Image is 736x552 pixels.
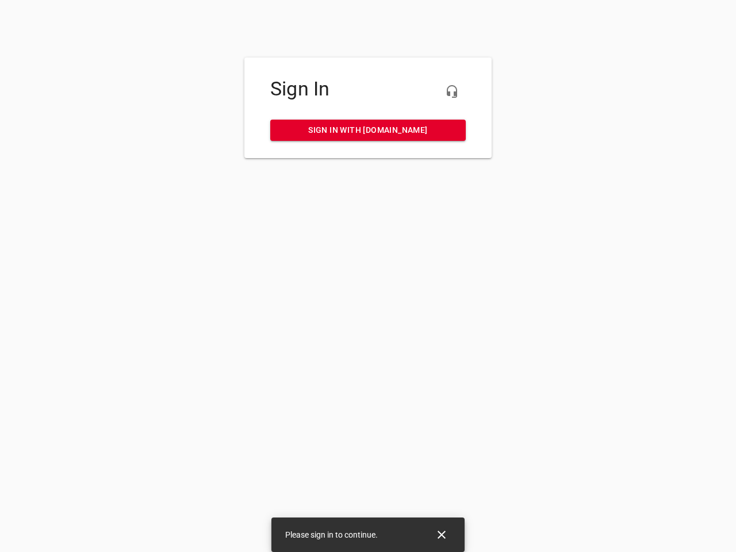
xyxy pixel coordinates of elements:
[270,120,466,141] a: Sign in with [DOMAIN_NAME]
[438,78,466,105] button: Live Chat
[279,123,457,137] span: Sign in with [DOMAIN_NAME]
[270,78,466,101] h4: Sign In
[285,530,378,539] span: Please sign in to continue.
[428,521,455,549] button: Close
